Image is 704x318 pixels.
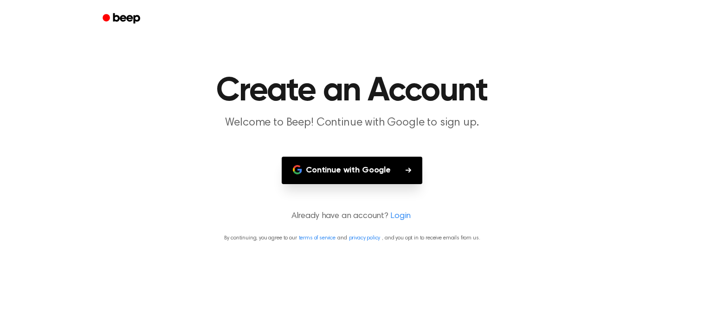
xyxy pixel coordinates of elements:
p: Welcome to Beep! Continue with Google to sign up. [174,115,530,131]
p: Already have an account? [11,210,693,223]
a: privacy policy [349,235,381,241]
a: Beep [96,10,149,28]
p: By continuing, you agree to our and , and you opt in to receive emails from us. [11,234,693,242]
a: Login [390,210,411,223]
button: Continue with Google [282,157,422,184]
a: terms of service [299,235,336,241]
h1: Create an Account [115,74,590,108]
